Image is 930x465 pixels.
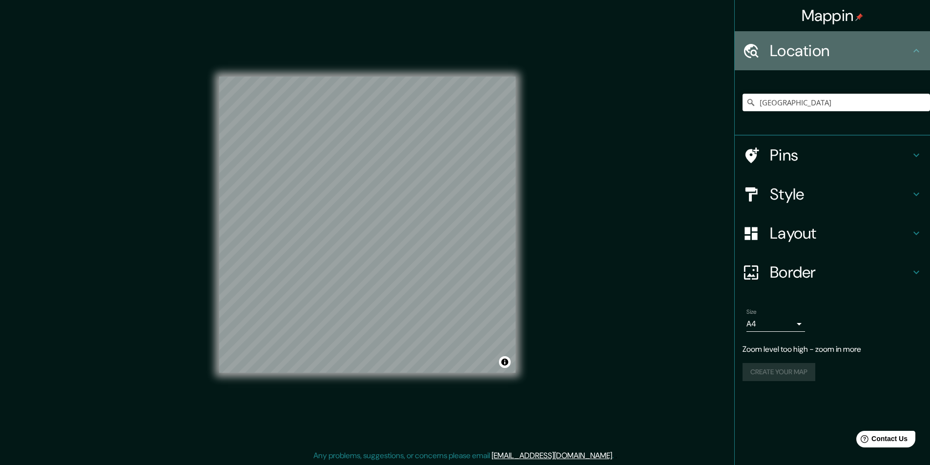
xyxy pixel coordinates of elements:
[770,41,910,61] h4: Location
[843,427,919,454] iframe: Help widget launcher
[802,6,864,25] h4: Mappin
[735,31,930,70] div: Location
[746,316,805,332] div: A4
[735,136,930,175] div: Pins
[219,77,516,373] canvas: Map
[735,253,930,292] div: Border
[770,263,910,282] h4: Border
[770,223,910,243] h4: Layout
[313,450,614,462] p: Any problems, suggestions, or concerns please email .
[499,356,511,368] button: Toggle attribution
[746,308,757,316] label: Size
[770,145,910,165] h4: Pins
[735,214,930,253] div: Layout
[743,94,930,111] input: Pick your city or area
[855,13,863,21] img: pin-icon.png
[492,450,612,461] a: [EMAIL_ADDRESS][DOMAIN_NAME]
[743,344,922,355] p: Zoom level too high - zoom in more
[735,175,930,214] div: Style
[614,450,615,462] div: .
[615,450,617,462] div: .
[770,184,910,204] h4: Style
